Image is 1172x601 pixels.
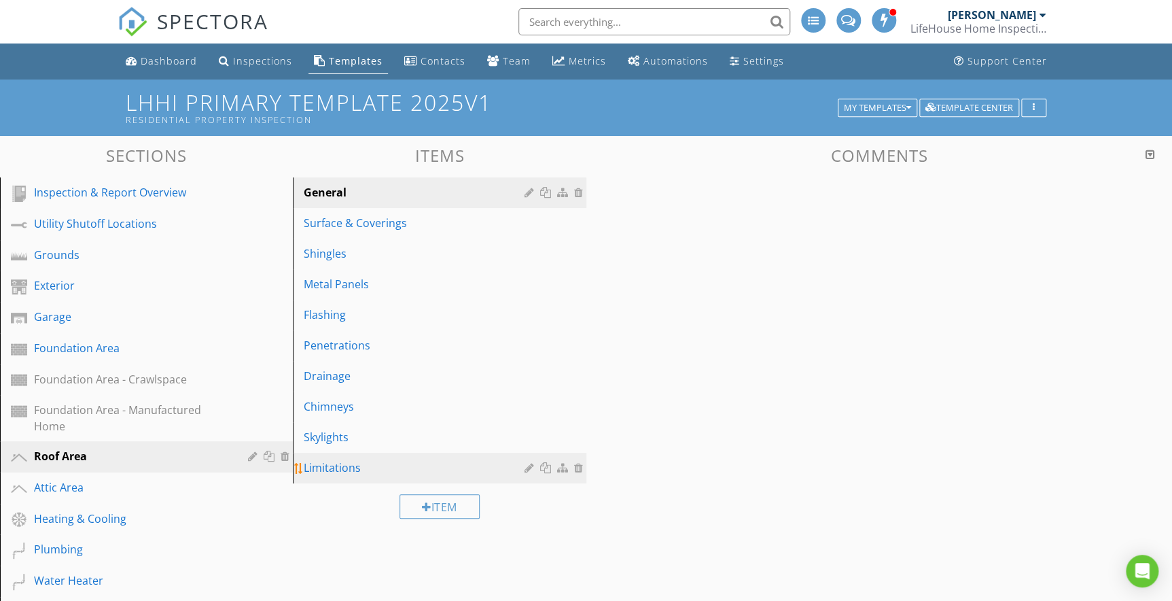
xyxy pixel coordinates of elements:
div: Garage [34,309,228,325]
div: General [304,184,528,201]
h3: Items [293,146,586,165]
div: Penetrations [304,337,528,354]
div: Water Heater [34,572,228,589]
div: Support Center [967,54,1047,67]
a: Automations (Advanced) [622,49,713,74]
div: Grounds [34,247,228,263]
div: Chimneys [304,398,528,415]
div: Residential Property Inspection [126,114,842,125]
h1: LHHI Primary Template 2025v1 [126,90,1046,125]
div: Foundation Area - Manufactured Home [34,402,228,434]
div: Foundation Area [34,340,228,356]
a: Contacts [399,49,471,74]
a: Settings [724,49,789,74]
span: SPECTORA [157,7,268,35]
div: Metal Panels [304,276,528,292]
a: Dashboard [120,49,202,74]
h3: Comments [594,146,1165,165]
div: Item [399,494,480,519]
div: [PERSON_NAME] [948,8,1036,22]
div: Inspections [233,54,292,67]
a: Support Center [948,49,1052,74]
div: Team [503,54,531,67]
div: LifeHouse Home Inspections [910,22,1046,35]
div: Metrics [569,54,606,67]
input: Search everything... [518,8,790,35]
div: Utility Shutoff Locations [34,216,228,232]
div: Roof Area [34,448,228,464]
div: Exterior [34,277,228,294]
div: Plumbing [34,541,228,557]
div: Template Center [925,103,1013,113]
a: Team [482,49,536,74]
div: Drainage [304,368,528,384]
div: Automations [643,54,708,67]
a: SPECTORA [118,18,268,47]
div: Inspection & Report Overview [34,184,228,201]
a: Template Center [919,101,1019,113]
a: Metrics [547,49,611,74]
button: Template Center [919,99,1019,118]
div: Surface & Coverings [304,215,528,231]
div: Flashing [304,307,528,323]
div: Attic Area [34,479,228,496]
img: The Best Home Inspection Software - Spectora [118,7,147,37]
div: Skylights [304,429,528,445]
div: Foundation Area - Crawlspace [34,371,228,388]
a: Templates [308,49,388,74]
div: Limitations [304,460,528,476]
div: Settings [743,54,784,67]
div: Templates [329,54,383,67]
div: My Templates [844,103,911,113]
div: Shingles [304,245,528,262]
a: Inspections [213,49,298,74]
div: Contacts [421,54,465,67]
div: Open Intercom Messenger [1126,555,1158,587]
button: My Templates [838,99,917,118]
div: Heating & Cooling [34,511,228,527]
div: Dashboard [141,54,197,67]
